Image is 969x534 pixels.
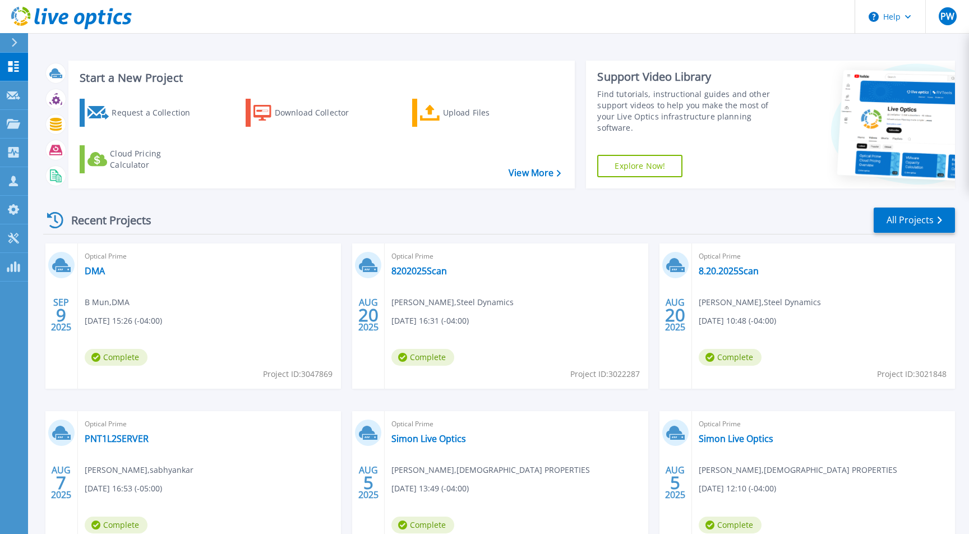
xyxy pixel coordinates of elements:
[665,462,686,503] div: AUG 2025
[85,250,334,263] span: Optical Prime
[110,148,200,171] div: Cloud Pricing Calculator
[597,89,784,133] div: Find tutorials, instructional guides and other support videos to help you make the most of your L...
[391,517,454,533] span: Complete
[699,315,776,327] span: [DATE] 10:48 (-04:00)
[699,418,948,430] span: Optical Prime
[363,478,373,487] span: 5
[874,208,955,233] a: All Projects
[85,433,149,444] a: PNT1L2SERVER
[391,349,454,366] span: Complete
[85,517,147,533] span: Complete
[699,482,776,495] span: [DATE] 12:10 (-04:00)
[85,296,130,309] span: B Mun , DMA
[50,294,72,335] div: SEP 2025
[670,478,680,487] span: 5
[699,517,762,533] span: Complete
[509,168,561,178] a: View More
[85,315,162,327] span: [DATE] 15:26 (-04:00)
[85,265,105,277] a: DMA
[699,250,948,263] span: Optical Prime
[275,102,364,124] div: Download Collector
[940,12,954,21] span: PW
[665,310,685,320] span: 20
[391,464,590,476] span: [PERSON_NAME] , [DEMOGRAPHIC_DATA] PROPERTIES
[665,294,686,335] div: AUG 2025
[358,462,379,503] div: AUG 2025
[570,368,640,380] span: Project ID: 3022287
[56,310,66,320] span: 9
[699,464,897,476] span: [PERSON_NAME] , [DEMOGRAPHIC_DATA] PROPERTIES
[358,310,379,320] span: 20
[85,349,147,366] span: Complete
[85,482,162,495] span: [DATE] 16:53 (-05:00)
[699,296,821,309] span: [PERSON_NAME] , Steel Dynamics
[85,464,193,476] span: [PERSON_NAME] , sabhyankar
[391,265,447,277] a: 8202025Scan
[358,294,379,335] div: AUG 2025
[50,462,72,503] div: AUG 2025
[246,99,371,127] a: Download Collector
[699,433,773,444] a: Simon Live Optics
[699,265,759,277] a: 8.20.2025Scan
[443,102,533,124] div: Upload Files
[391,250,641,263] span: Optical Prime
[43,206,167,234] div: Recent Projects
[85,418,334,430] span: Optical Prime
[263,368,333,380] span: Project ID: 3047869
[80,145,205,173] a: Cloud Pricing Calculator
[391,482,469,495] span: [DATE] 13:49 (-04:00)
[597,70,784,84] div: Support Video Library
[80,99,205,127] a: Request a Collection
[597,155,682,177] a: Explore Now!
[112,102,201,124] div: Request a Collection
[412,99,537,127] a: Upload Files
[391,315,469,327] span: [DATE] 16:31 (-04:00)
[699,349,762,366] span: Complete
[56,478,66,487] span: 7
[391,296,514,309] span: [PERSON_NAME] , Steel Dynamics
[391,418,641,430] span: Optical Prime
[80,72,561,84] h3: Start a New Project
[391,433,466,444] a: Simon Live Optics
[877,368,947,380] span: Project ID: 3021848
